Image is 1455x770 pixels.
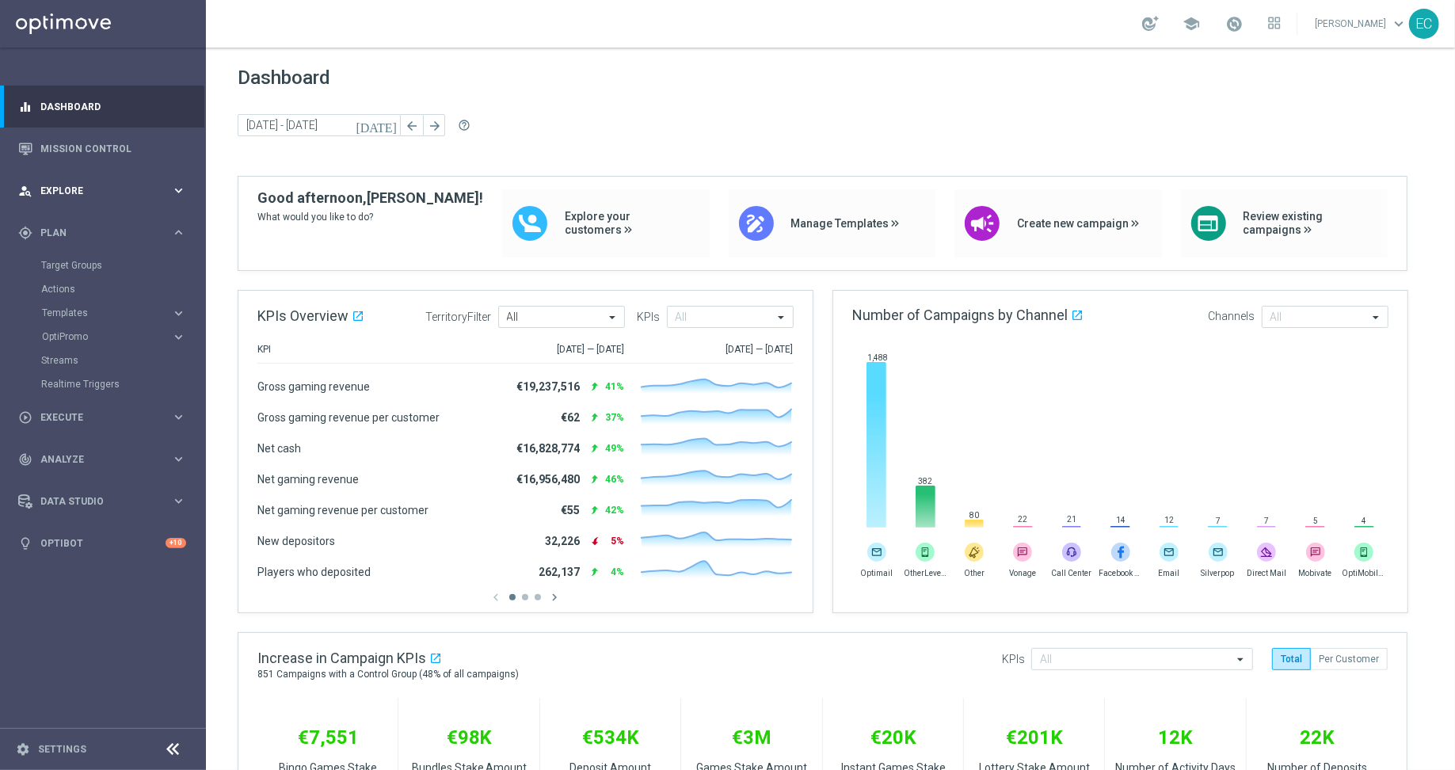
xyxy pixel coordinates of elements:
[41,301,204,325] div: Templates
[18,410,171,425] div: Execute
[18,128,186,170] div: Mission Control
[17,495,187,508] button: Data Studio keyboard_arrow_right
[18,494,171,509] div: Data Studio
[41,330,187,343] button: OptiPromo keyboard_arrow_right
[171,410,186,425] i: keyboard_arrow_right
[17,227,187,239] button: gps_fixed Plan keyboard_arrow_right
[18,226,171,240] div: Plan
[1409,9,1439,39] div: EC
[17,101,187,113] button: equalizer Dashboard
[18,86,186,128] div: Dashboard
[18,226,32,240] i: gps_fixed
[42,308,155,318] span: Templates
[42,332,155,341] span: OptiPromo
[40,228,171,238] span: Plan
[41,372,204,396] div: Realtime Triggers
[166,538,186,548] div: +10
[40,455,171,464] span: Analyze
[41,283,165,295] a: Actions
[17,411,187,424] button: play_circle_outline Execute keyboard_arrow_right
[17,185,187,197] button: person_search Explore keyboard_arrow_right
[18,536,32,551] i: lightbulb
[18,452,171,467] div: Analyze
[18,410,32,425] i: play_circle_outline
[1183,15,1200,32] span: school
[18,452,32,467] i: track_changes
[40,497,171,506] span: Data Studio
[18,100,32,114] i: equalizer
[40,186,171,196] span: Explore
[41,259,165,272] a: Target Groups
[41,307,187,319] button: Templates keyboard_arrow_right
[41,325,204,349] div: OptiPromo
[171,452,186,467] i: keyboard_arrow_right
[16,742,30,757] i: settings
[42,332,171,341] div: OptiPromo
[40,128,186,170] a: Mission Control
[17,453,187,466] button: track_changes Analyze keyboard_arrow_right
[171,494,186,509] i: keyboard_arrow_right
[38,745,86,754] a: Settings
[40,413,171,422] span: Execute
[18,184,32,198] i: person_search
[42,308,171,318] div: Templates
[41,253,204,277] div: Target Groups
[41,349,204,372] div: Streams
[171,183,186,198] i: keyboard_arrow_right
[18,184,171,198] div: Explore
[171,330,186,345] i: keyboard_arrow_right
[17,143,187,155] button: Mission Control
[171,306,186,321] i: keyboard_arrow_right
[18,522,186,564] div: Optibot
[40,522,166,564] a: Optibot
[1313,12,1409,36] a: [PERSON_NAME]keyboard_arrow_down
[171,225,186,240] i: keyboard_arrow_right
[41,378,165,391] a: Realtime Triggers
[40,86,186,128] a: Dashboard
[41,277,204,301] div: Actions
[17,537,187,550] button: lightbulb Optibot +10
[1390,15,1407,32] span: keyboard_arrow_down
[41,354,165,367] a: Streams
